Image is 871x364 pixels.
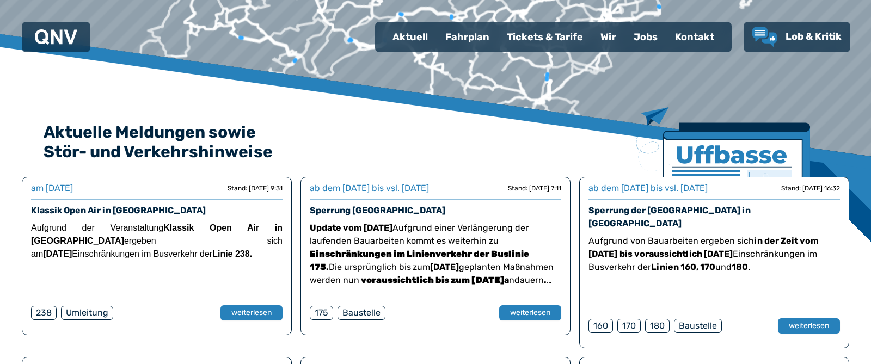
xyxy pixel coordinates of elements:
[588,182,708,195] div: ab dem [DATE] bis vsl. [DATE]
[31,306,57,320] div: 238
[310,221,561,287] p: Aufgrund einer Verlängerung der laufenden Bauarbeiten kommt es weiterhin zu Die ursprünglich bis ...
[228,184,283,193] div: Stand: [DATE] 9:31
[310,306,333,320] div: 175
[310,249,529,272] strong: .
[645,319,670,333] div: 180
[666,23,723,51] a: Kontakt
[212,249,252,258] strong: Linie 238.
[361,275,504,285] strong: voraussichtlich bis zum [DATE]
[781,184,840,193] div: Stand: [DATE] 16:32
[499,305,561,320] button: weiterlesen
[625,23,666,51] a: Jobs
[437,23,498,51] a: Fahrplan
[544,275,552,285] strong: .
[588,319,613,333] div: 160
[31,205,206,215] a: Klassik Open Air in [GEOGRAPHIC_DATA]
[310,205,445,215] a: Sperrung [GEOGRAPHIC_DATA]
[310,249,529,272] strong: Einschränkungen im Linienverkehr der Buslinie 175
[384,23,437,51] a: Aktuell
[786,30,842,42] span: Lob & Kritik
[359,275,509,285] strong: a
[310,182,429,195] div: ab dem [DATE] bis vsl. [DATE]
[220,305,283,320] button: weiterlesen
[674,319,722,333] div: Baustelle
[61,306,113,320] div: Umleitung
[35,26,77,48] a: QNV Logo
[44,122,827,162] h2: Aktuelle Meldungen sowie Stör- und Verkehrshinweise
[752,27,842,47] a: Lob & Kritik
[592,23,625,51] a: Wir
[732,262,748,272] strong: 180
[43,249,72,258] strong: [DATE]
[588,235,840,274] p: Aufgrund von Bauarbeiten ergeben sich Einschränkungen im Busverkehr der und .
[617,319,641,333] div: 170
[31,182,73,195] div: am [DATE]
[619,249,733,259] strong: bis voraussichtlich [DATE]
[310,223,392,233] strong: Update vom [DATE]
[498,23,592,51] a: Tickets & Tarife
[588,205,751,229] a: Sperrung der [GEOGRAPHIC_DATA] in [GEOGRAPHIC_DATA]
[651,262,715,272] strong: Linien 160, 170
[778,318,840,334] button: weiterlesen
[636,107,810,243] img: Zeitung mit Titel Uffbase
[35,29,77,45] img: QNV Logo
[508,184,561,193] div: Stand: [DATE] 7:11
[31,223,283,258] span: Aufgrund der Veranstaltung ergeben sich am Einschränkungen im Busverkehr der
[338,306,385,320] div: Baustelle
[430,262,459,272] strong: [DATE]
